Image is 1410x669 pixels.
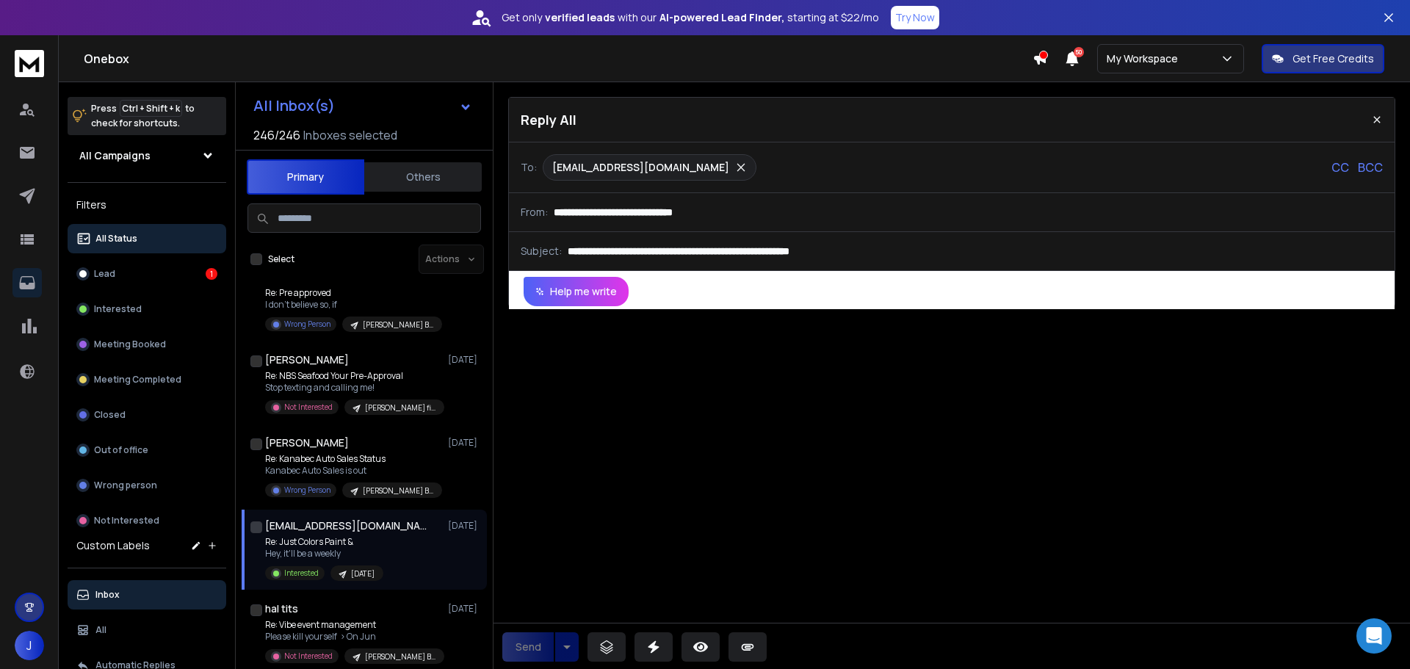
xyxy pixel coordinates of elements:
p: Wrong Person [284,485,330,496]
h3: Filters [68,195,226,215]
h1: Onebox [84,50,1033,68]
button: Help me write [524,277,629,306]
p: Hey, it'll be a weekly [265,548,383,560]
label: Select [268,253,294,265]
p: Lead [94,268,115,280]
div: Open Intercom Messenger [1356,618,1392,654]
p: All [95,624,106,636]
button: Primary [247,159,364,195]
p: Get only with our starting at $22/mo [502,10,879,25]
button: All Status [68,224,226,253]
p: Interested [94,303,142,315]
p: Try Now [895,10,935,25]
button: J [15,631,44,660]
p: [DATE] [448,437,481,449]
button: Out of office [68,435,226,465]
p: [DATE] [351,568,375,579]
p: Get Free Credits [1292,51,1374,66]
button: Meeting Completed [68,365,226,394]
button: Not Interested [68,506,226,535]
button: Interested [68,294,226,324]
span: 246 / 246 [253,126,300,144]
button: Inbox [68,580,226,610]
p: From: [521,205,548,220]
h1: [PERSON_NAME] [265,352,349,367]
p: [EMAIL_ADDRESS][DOMAIN_NAME] [552,160,729,175]
p: Re: NBS Seafood Your Pre-Approval [265,370,441,382]
h1: All Inbox(s) [253,98,335,113]
p: Not Interested [94,515,159,527]
p: Please kill yourself > On Jun [265,631,441,643]
p: CC [1331,159,1349,176]
p: Re: Pre approved [265,287,441,299]
span: 50 [1074,47,1084,57]
strong: AI-powered Lead Finder, [659,10,784,25]
p: Wrong person [94,480,157,491]
p: Inbox [95,589,120,601]
button: Wrong person [68,471,226,500]
img: logo [15,50,44,77]
button: Lead1 [68,259,226,289]
p: Re: Vibe event management [265,619,441,631]
h1: All Campaigns [79,148,151,163]
p: Not Interested [284,402,333,413]
button: All Campaigns [68,141,226,170]
p: [PERSON_NAME] Blast #4 [365,651,435,662]
p: Closed [94,409,126,421]
h1: [EMAIL_ADDRESS][DOMAIN_NAME] [265,518,427,533]
strong: verified leads [545,10,615,25]
div: 1 [206,268,217,280]
p: Not Interested [284,651,333,662]
button: Get Free Credits [1262,44,1384,73]
p: Re: Just Colors Paint & [265,536,383,548]
p: Subject: [521,244,562,258]
button: Closed [68,400,226,430]
button: Meeting Booked [68,330,226,359]
p: [PERSON_NAME] Blast #4 [363,485,433,496]
button: Others [364,161,482,193]
h1: hal tits [265,601,298,616]
p: BCC [1358,159,1383,176]
button: All Inbox(s) [242,91,484,120]
p: [DATE] [448,603,481,615]
p: To: [521,160,537,175]
h3: Inboxes selected [303,126,397,144]
p: All Status [95,233,137,245]
p: Reply All [521,109,576,130]
button: All [68,615,226,645]
p: Re: Kanabec Auto Sales Status [265,453,441,465]
p: [DATE] [448,354,481,366]
p: [PERSON_NAME] Blast #6 (9 batch) [363,319,433,330]
p: Meeting Completed [94,374,181,386]
p: [DATE] [448,520,481,532]
p: I don't believe so, if [265,299,441,311]
p: Interested [284,568,319,579]
p: Meeting Booked [94,339,166,350]
p: My Workspace [1107,51,1184,66]
p: Wrong Person [284,319,330,330]
p: Out of office [94,444,148,456]
p: Stop texting and calling me! [265,382,441,394]
p: [PERSON_NAME] first blast [365,402,435,413]
button: Try Now [891,6,939,29]
p: Kanabec Auto Sales is out [265,465,441,477]
h1: [PERSON_NAME] [265,435,349,450]
span: Ctrl + Shift + k [120,100,182,117]
h3: Custom Labels [76,538,150,553]
p: Press to check for shortcuts. [91,101,195,131]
